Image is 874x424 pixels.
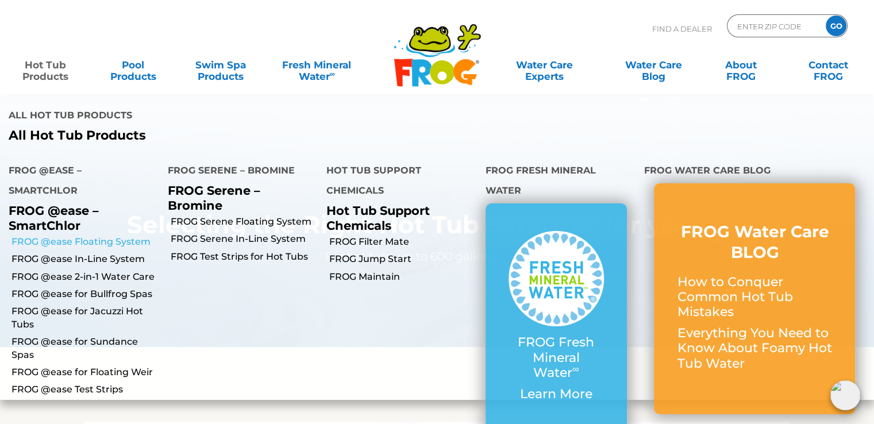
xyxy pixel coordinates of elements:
a: Water CareExperts [489,53,600,76]
a: FROG @ease for Sundance Spas [11,336,159,361]
h3: FROG Water Care BLOG [677,221,832,263]
input: GO [826,16,846,36]
a: ContactFROG [795,53,863,76]
h4: All Hot Tub Products [9,105,428,128]
a: Swim SpaProducts [187,53,255,76]
a: FROG Filter Mate [329,236,477,248]
sup: ∞ [572,363,579,375]
a: Hot TubProducts [11,53,79,76]
h4: FROG Fresh Mineral Water [486,160,627,203]
a: Fresh MineralWater∞ [274,53,359,76]
p: Learn More [509,387,605,402]
h4: FROG Serene – Bromine [168,160,310,183]
a: FROG @ease Test Strips [11,383,159,396]
input: Zip Code Form [736,18,814,34]
a: PoolProducts [99,53,167,76]
a: FROG Fresh Mineral Water∞ Learn More [509,231,605,407]
p: Find A Dealer [652,14,712,43]
a: FROG Maintain [329,271,477,283]
p: Everything You Need to Know About Foamy Hot Tub Water [677,326,832,371]
a: FROG @ease for Jacuzzi Hot Tubs [11,305,159,331]
a: FROG Water Care BLOG How to Conquer Common Hot Tub Mistakes Everything You Need to Know About Foa... [677,221,832,377]
p: FROG @ease – SmartChlor [9,203,151,232]
a: AboutFROG [707,53,775,76]
h4: Hot Tub Support Chemicals [326,160,468,203]
a: Water CareBlog [619,53,687,76]
a: FROG @ease for Floating Weir [11,366,159,379]
a: FROG Serene In-Line System [171,233,318,245]
a: FROG Test Strips for Hot Tubs [171,250,318,263]
a: FROG Serene Floating System [171,215,318,228]
a: FROG @ease Floating System [11,236,159,248]
p: Hot Tub Support Chemicals [326,203,468,232]
p: FROG Fresh Mineral Water [509,335,605,380]
a: FROG Jump Start [329,253,477,265]
a: FROG @ease 2-in-1 Water Care [11,271,159,283]
h4: FROG Water Care Blog [644,160,865,183]
a: FROG @ease In-Line System [11,253,159,265]
p: FROG Serene – Bromine [168,183,310,212]
h4: FROG @ease – SmartChlor [9,160,151,203]
a: FROG @ease for Bullfrog Spas [11,288,159,300]
p: How to Conquer Common Hot Tub Mistakes [677,275,832,320]
a: All Hot Tub Products [9,128,428,143]
sup: ∞ [329,70,334,78]
img: openIcon [830,380,860,410]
